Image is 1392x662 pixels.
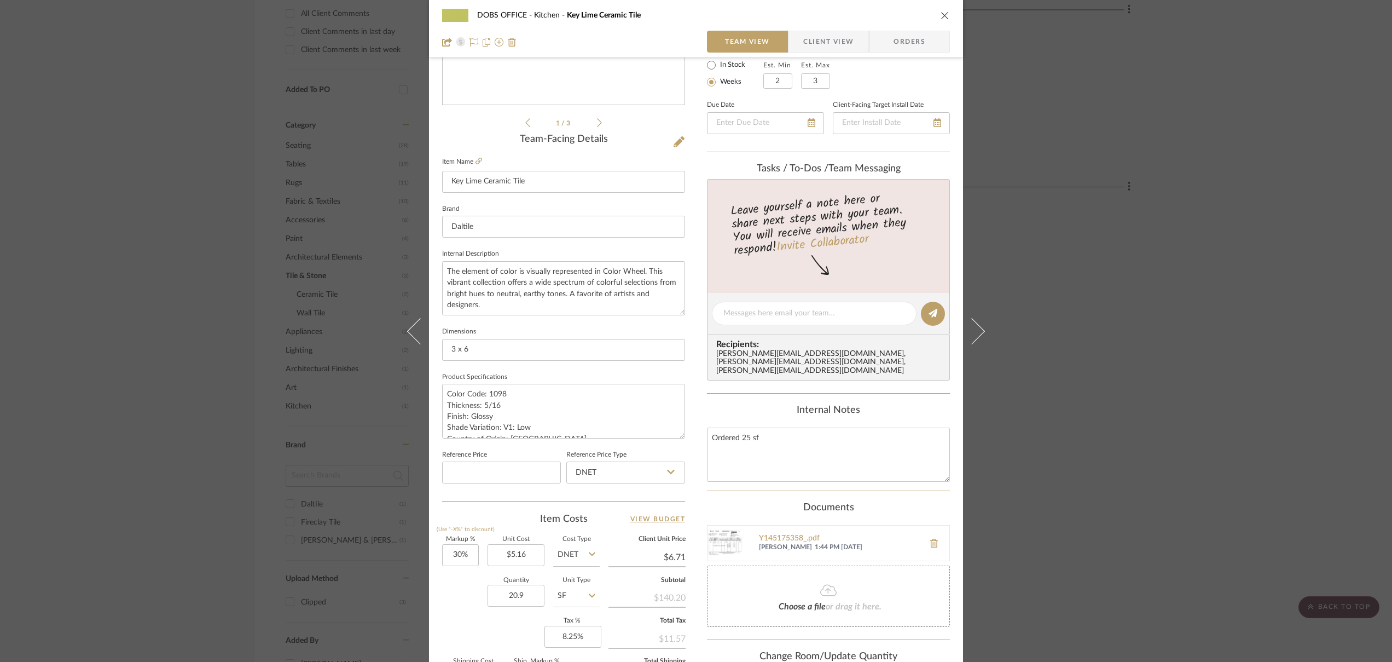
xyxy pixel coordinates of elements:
label: Client Unit Price [608,537,686,542]
label: Unit Cost [488,537,544,542]
span: Team View [725,31,770,53]
span: 1 [556,120,561,126]
a: Invite Collaborator [776,230,869,257]
input: Enter Item Name [442,171,685,193]
span: DOBS OFFICE [477,11,534,19]
label: Est. Min [763,61,791,69]
label: Due Date [707,102,734,108]
span: Orders [881,31,937,53]
div: $11.57 [608,628,686,648]
img: Remove from project [508,38,517,47]
a: View Budget [630,513,686,526]
span: 3 [566,120,572,126]
span: Choose a file [779,602,826,611]
span: 1:44 PM [DATE] [815,543,919,552]
label: Cost Type [553,537,600,542]
label: In Stock [718,60,745,70]
label: Brand [442,206,460,212]
mat-radio-group: Select item type [707,58,763,89]
div: Leave yourself a note here or share next steps with your team. You will receive emails when they ... [706,187,952,260]
img: Y145175358_.pdf [707,526,743,561]
div: Internal Notes [707,405,950,417]
label: Est. Max [801,61,830,69]
img: 7a5c4ea0-56c5-4da8-8ef8-1978edc6c5a6_48x40.jpg [442,4,468,26]
div: Documents [707,502,950,514]
label: Internal Description [442,251,499,257]
span: [PERSON_NAME] [759,543,812,552]
label: Reference Price [442,452,487,458]
input: Enter Install Date [833,112,950,134]
span: or drag it here. [826,602,881,611]
span: Client View [803,31,854,53]
div: Team-Facing Details [442,134,685,146]
label: Quantity [488,578,544,583]
a: Y145175358_.pdf [759,534,919,543]
input: Enter Brand [442,216,685,238]
label: Weeks [718,77,741,87]
span: Recipients: [716,339,945,349]
label: Client-Facing Target Install Date [833,102,924,108]
button: close [940,10,950,20]
span: Key Lime Ceramic Tile [567,11,641,19]
div: [PERSON_NAME][EMAIL_ADDRESS][DOMAIN_NAME] , [PERSON_NAME][EMAIL_ADDRESS][DOMAIN_NAME] , [PERSON_N... [716,350,945,376]
label: Product Specifications [442,375,507,380]
label: Total Tax [608,618,686,624]
label: Markup % [442,537,479,542]
label: Unit Type [553,578,600,583]
div: Item Costs [442,513,685,526]
label: Subtotal [608,578,686,583]
input: Enter the dimensions of this item [442,339,685,361]
label: Item Name [442,157,482,166]
label: Dimensions [442,329,476,335]
span: / [561,120,566,126]
span: Kitchen [534,11,567,19]
span: Tasks / To-Dos / [757,164,828,174]
div: $140.20 [608,587,686,607]
input: Enter Due Date [707,112,824,134]
label: Tax % [544,618,600,624]
div: team Messaging [707,163,950,175]
label: Reference Price Type [566,452,627,458]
